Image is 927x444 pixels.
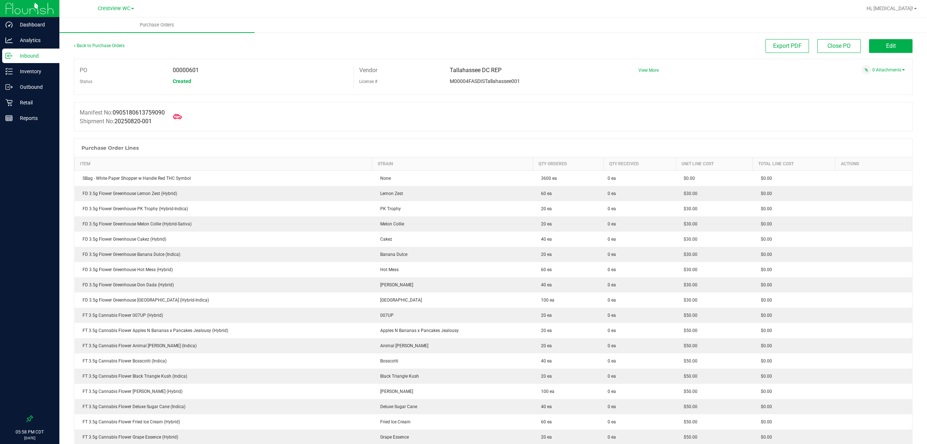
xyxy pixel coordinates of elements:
span: Fried Ice Cream [377,419,411,424]
label: License # [359,76,377,87]
span: Export PDF [773,42,802,49]
span: 40 ea [537,404,552,409]
span: $50.00 [680,389,697,394]
button: Close PO [817,39,861,53]
button: Export PDF [765,39,809,53]
span: PK Trophy [377,206,401,211]
span: 20 ea [537,328,552,333]
span: $0.00 [757,389,772,394]
div: FT 3.5g Cannabis Flower Black Triangle Kush (Indica) [79,373,368,379]
span: 0 ea [608,403,616,410]
span: 0 ea [608,373,616,379]
span: $0.00 [757,191,772,196]
p: Analytics [13,36,56,45]
span: $30.00 [680,221,697,227]
span: $30.00 [680,267,697,272]
span: 60 ea [537,419,552,424]
div: FT 3.5g Cannabis Flower Apples N Bananas x Pancakes Jealousy (Hybrid) [79,327,368,334]
div: FT 3.5g Cannabis Flower Grape Essence (Hybrid) [79,434,368,440]
span: 40 ea [537,282,552,287]
span: $50.00 [680,435,697,440]
span: 0 ea [608,327,616,334]
span: 0 ea [608,206,616,212]
span: $50.00 [680,374,697,379]
span: [PERSON_NAME] [377,389,413,394]
label: Status [80,76,92,87]
h1: Purchase Order Lines [81,145,139,151]
span: Animal [PERSON_NAME] [377,343,428,348]
div: FT 3.5g Cannabis Flower Animal [PERSON_NAME] (Indica) [79,343,368,349]
label: Pin the sidebar to full width on large screens [26,415,33,422]
th: Qty Received [603,157,676,171]
inline-svg: Outbound [5,83,13,91]
iframe: Resource center [7,386,29,408]
span: Attach a document [861,65,871,75]
span: 20 ea [537,313,552,318]
p: Inbound [13,51,56,60]
span: 0 ea [608,419,616,425]
span: 0 ea [608,282,616,288]
span: 20 ea [537,206,552,211]
span: 0 ea [608,343,616,349]
span: None [377,176,391,181]
span: 20 ea [537,221,552,227]
span: $0.00 [757,267,772,272]
span: 0 ea [608,236,616,242]
span: $0.00 [757,328,772,333]
span: [GEOGRAPHIC_DATA] [377,298,422,303]
div: FD 3.5g Flower Greenhouse Hot Mess (Hybrid) [79,266,368,273]
span: $0.00 [757,206,772,211]
th: Total Line Cost [753,157,835,171]
inline-svg: Inventory [5,68,13,75]
p: Reports [13,114,56,123]
span: 0 ea [608,434,616,440]
a: Back to Purchase Orders [74,43,125,48]
span: $30.00 [680,191,697,196]
span: 40 ea [537,358,552,364]
div: FD 3.5g Flower Greenhouse Don Dada (Hybrid) [79,282,368,288]
span: 0 ea [608,388,616,395]
span: Apples N Bananas x Pancakes Jealousy [377,328,459,333]
div: FD 3.5g Flower Greenhouse [GEOGRAPHIC_DATA] (Hybrid-Indica) [79,297,368,303]
span: 20 ea [537,343,552,348]
th: Actions [835,157,912,171]
span: $50.00 [680,343,697,348]
span: 0 ea [608,175,616,182]
span: Black Triangle Kush [377,374,419,379]
p: [DATE] [3,435,56,441]
span: 100 ea [537,389,554,394]
inline-svg: Dashboard [5,21,13,28]
span: Banana Dulce [377,252,407,257]
span: Mark as Arrived [170,109,185,124]
span: 007UP [377,313,394,318]
span: Hi, [MEDICAL_DATA]! [867,5,913,11]
span: $0.00 [757,237,772,242]
span: 60 ea [537,191,552,196]
div: FD 3.5g Flower Greenhouse Lemon Zest (Hybrid) [79,190,368,197]
span: $0.00 [757,313,772,318]
p: Retail [13,98,56,107]
span: $0.00 [757,252,772,257]
span: $0.00 [757,221,772,227]
div: FD 3.5g Flower Greenhouse Melon Collie (Hybrid-Sativa) [79,221,368,227]
p: Dashboard [13,20,56,29]
span: Tallahassee DC REP [450,67,502,74]
span: $0.00 [757,435,772,440]
span: $50.00 [680,404,697,409]
span: 20 ea [537,374,552,379]
span: $30.00 [680,237,697,242]
span: Close PO [827,42,851,49]
a: View More [638,68,659,73]
span: $30.00 [680,298,697,303]
th: Item [75,157,372,171]
span: Purchase Orders [130,22,184,28]
span: M00004FASDISTallahassee001 [450,78,520,84]
span: Crestview WC [98,5,130,12]
div: SBag - White Paper Shopper w Handle Red THC Symbol [79,175,368,182]
span: $30.00 [680,282,697,287]
label: PO [80,65,87,76]
span: 20 ea [537,252,552,257]
div: FD 3.5g Flower Greenhouse PK Trophy (Hybrid-Indica) [79,206,368,212]
span: 00000601 [173,67,199,74]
